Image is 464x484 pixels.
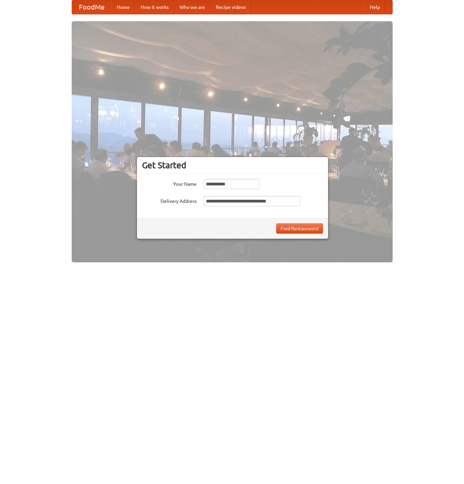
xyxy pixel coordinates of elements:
a: Who we are [174,0,210,14]
a: How it works [135,0,174,14]
button: Find Restaurants! [276,223,323,234]
a: Recipe videos [210,0,251,14]
a: FoodMe [72,0,111,14]
a: Help [364,0,385,14]
a: Home [111,0,135,14]
label: Your Name [142,179,197,187]
label: Delivery Address [142,196,197,205]
h3: Get Started [142,160,323,170]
